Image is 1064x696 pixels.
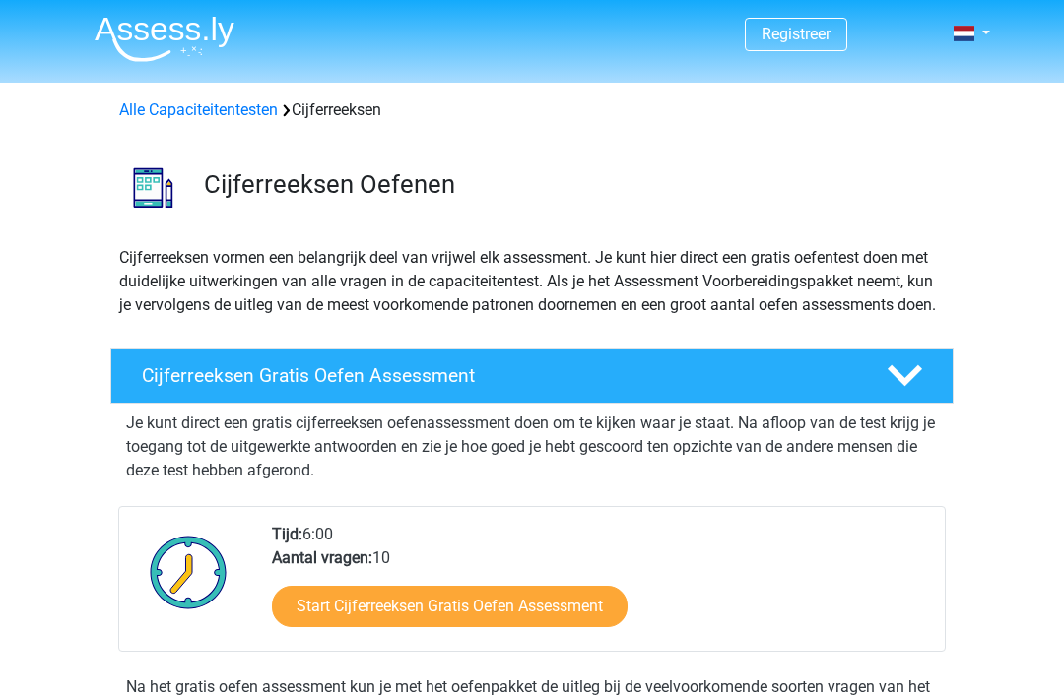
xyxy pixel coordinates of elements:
a: Registreer [762,25,831,43]
img: Klok [139,523,238,621]
a: Cijferreeksen Gratis Oefen Assessment [102,348,962,404]
img: Assessly [95,16,234,62]
div: Cijferreeksen [111,98,953,122]
h3: Cijferreeksen Oefenen [204,169,938,200]
a: Start Cijferreeksen Gratis Oefen Assessment [272,586,628,627]
b: Aantal vragen: [272,548,372,567]
p: Cijferreeksen vormen een belangrijk deel van vrijwel elk assessment. Je kunt hier direct een grat... [119,246,945,317]
div: 6:00 10 [257,523,944,651]
a: Alle Capaciteitentesten [119,100,278,119]
b: Tijd: [272,525,302,543]
img: cijferreeksen [111,146,195,229]
p: Je kunt direct een gratis cijferreeksen oefenassessment doen om te kijken waar je staat. Na afloo... [126,411,938,482]
h4: Cijferreeksen Gratis Oefen Assessment [142,364,855,387]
